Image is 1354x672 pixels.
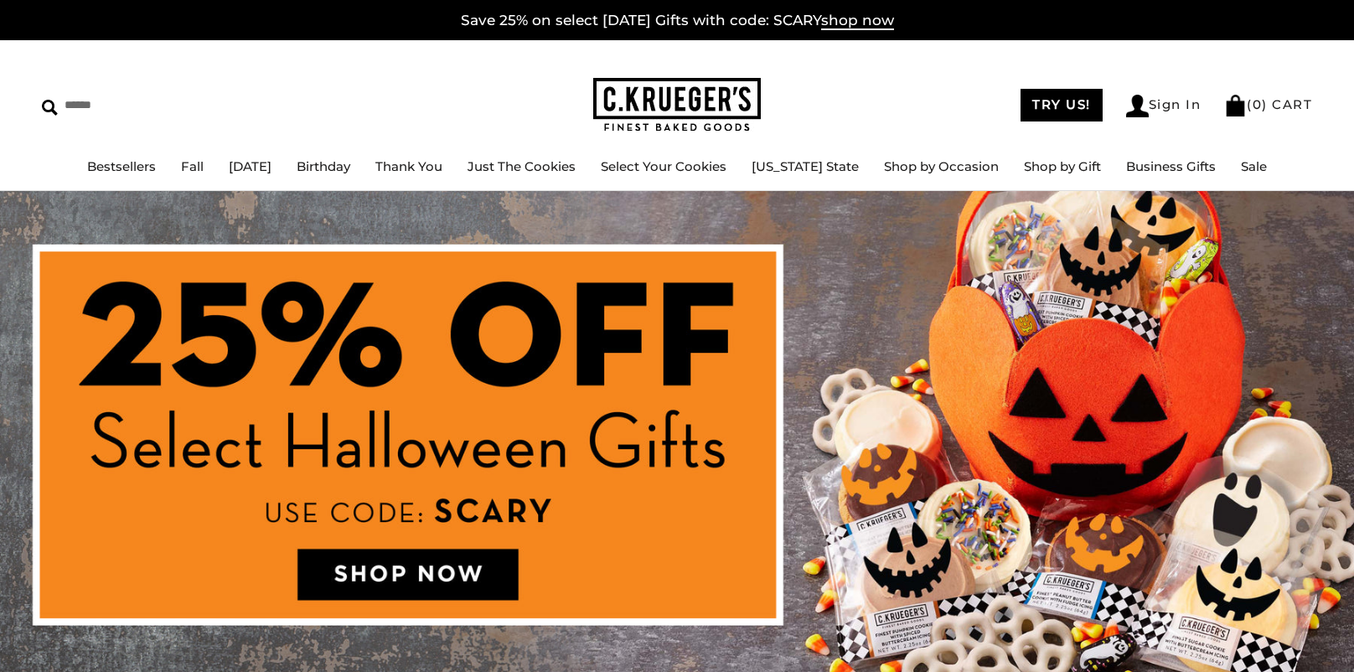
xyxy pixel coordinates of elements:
[1021,89,1103,121] a: TRY US!
[1224,95,1247,116] img: Bag
[461,12,894,30] a: Save 25% on select [DATE] Gifts with code: SCARYshop now
[1241,158,1267,174] a: Sale
[87,158,156,174] a: Bestsellers
[229,158,271,174] a: [DATE]
[468,158,576,174] a: Just The Cookies
[42,100,58,116] img: Search
[1126,95,1202,117] a: Sign In
[593,78,761,132] img: C.KRUEGER'S
[297,158,350,174] a: Birthday
[1024,158,1101,174] a: Shop by Gift
[601,158,726,174] a: Select Your Cookies
[181,158,204,174] a: Fall
[752,158,859,174] a: [US_STATE] State
[821,12,894,30] span: shop now
[42,92,241,118] input: Search
[884,158,999,174] a: Shop by Occasion
[1126,95,1149,117] img: Account
[1224,96,1312,112] a: (0) CART
[1126,158,1216,174] a: Business Gifts
[375,158,442,174] a: Thank You
[1253,96,1263,112] span: 0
